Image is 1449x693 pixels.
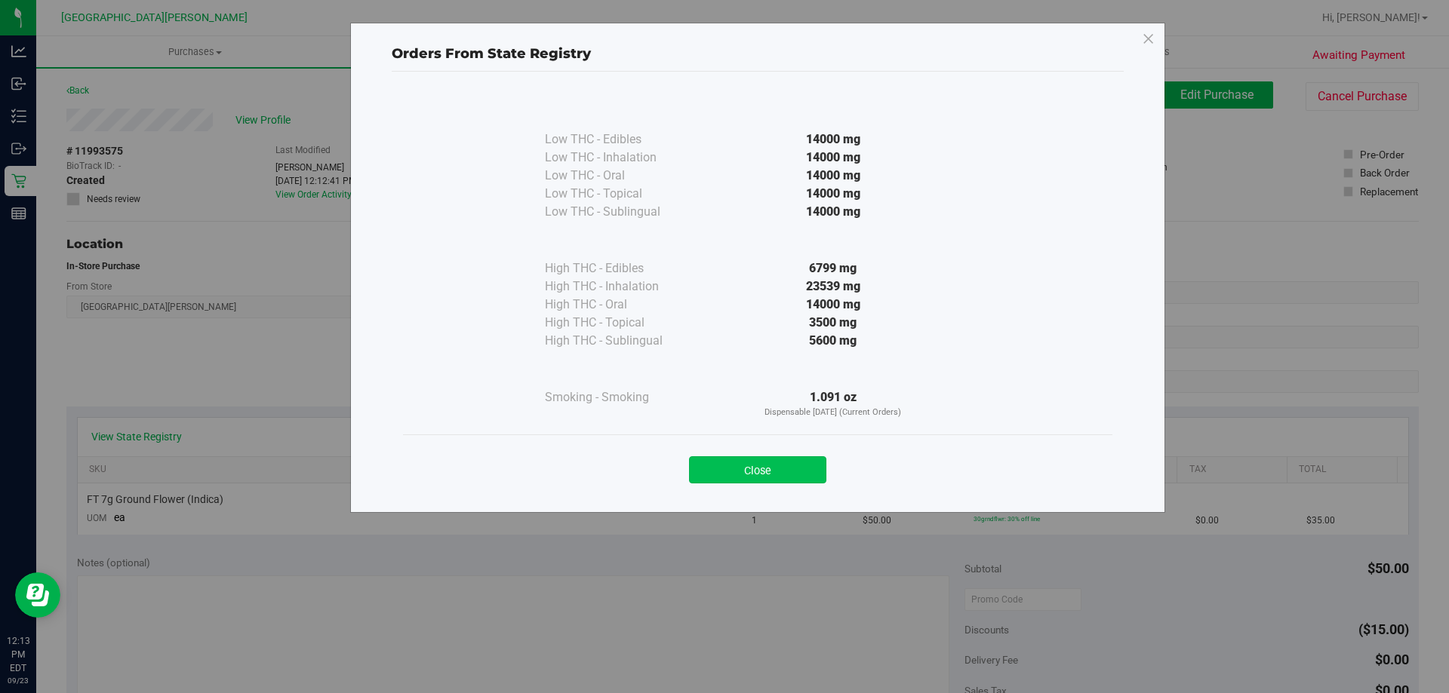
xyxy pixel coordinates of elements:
[545,314,696,332] div: High THC - Topical
[696,259,971,278] div: 6799 mg
[696,167,971,185] div: 14000 mg
[15,572,60,618] iframe: Resource center
[696,332,971,350] div: 5600 mg
[696,185,971,203] div: 14000 mg
[689,456,826,483] button: Close
[696,314,971,332] div: 3500 mg
[696,278,971,296] div: 23539 mg
[696,203,971,221] div: 14000 mg
[545,203,696,221] div: Low THC - Sublingual
[545,259,696,278] div: High THC - Edibles
[392,45,591,62] span: Orders From State Registry
[545,130,696,149] div: Low THC - Edibles
[545,149,696,167] div: Low THC - Inhalation
[545,388,696,406] div: Smoking - Smoking
[696,388,971,419] div: 1.091 oz
[545,296,696,314] div: High THC - Oral
[696,130,971,149] div: 14000 mg
[545,185,696,203] div: Low THC - Topical
[545,278,696,296] div: High THC - Inhalation
[696,296,971,314] div: 14000 mg
[545,167,696,185] div: Low THC - Oral
[696,406,971,419] p: Dispensable [DATE] (Current Orders)
[696,149,971,167] div: 14000 mg
[545,332,696,350] div: High THC - Sublingual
